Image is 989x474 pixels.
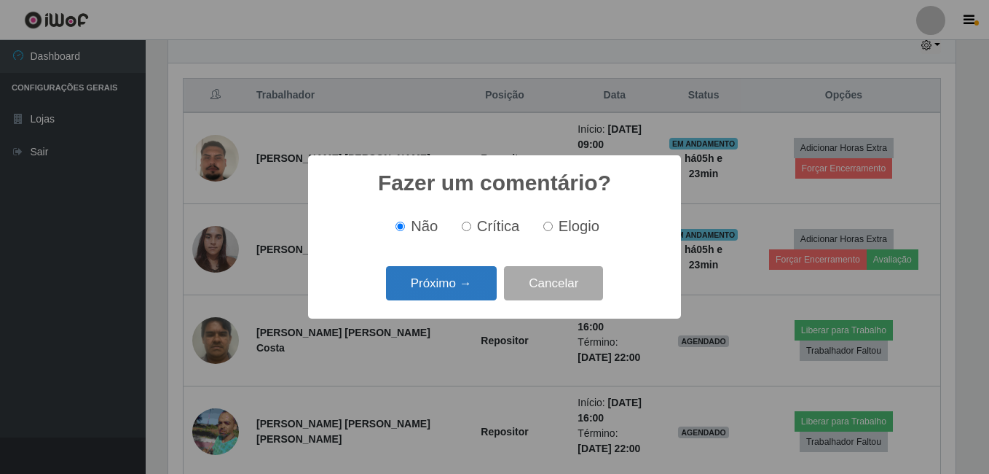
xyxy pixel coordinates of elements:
[386,266,497,300] button: Próximo →
[462,222,471,231] input: Crítica
[559,218,599,234] span: Elogio
[378,170,611,196] h2: Fazer um comentário?
[543,222,553,231] input: Elogio
[477,218,520,234] span: Crítica
[411,218,438,234] span: Não
[395,222,405,231] input: Não
[504,266,603,300] button: Cancelar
